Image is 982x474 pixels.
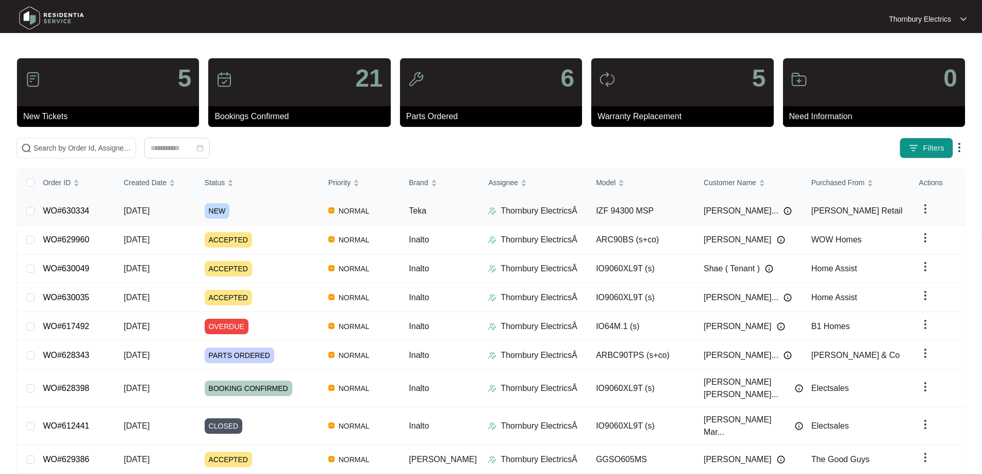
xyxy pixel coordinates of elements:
img: Assigner Icon [488,207,496,215]
p: Thornbury ElectricsÂ [501,234,577,246]
p: 6 [560,66,574,91]
span: [PERSON_NAME] [704,453,772,466]
span: Inalto [409,351,429,359]
td: IZF 94300 MSP [588,197,695,225]
img: Vercel Logo [328,207,335,214]
p: Need Information [789,110,965,123]
span: CLOSED [205,418,243,434]
img: Assigner Icon [488,322,496,331]
p: 21 [355,66,382,91]
img: Assigner Icon [488,265,496,273]
img: Info icon [765,265,773,273]
p: Thornbury ElectricsÂ [501,205,577,217]
span: [PERSON_NAME] Mar... [704,414,790,438]
span: Priority [328,177,351,188]
span: [PERSON_NAME] [704,320,772,333]
span: Inalto [409,384,429,393]
a: WO#630035 [43,293,89,302]
span: B1 Homes [811,322,850,331]
img: dropdown arrow [919,203,931,215]
span: [DATE] [124,455,149,464]
span: NORMAL [335,263,374,275]
td: IO9060XL9T (s) [588,407,695,445]
span: ACCEPTED [205,290,252,305]
span: Home Assist [811,293,857,302]
span: [DATE] [124,206,149,215]
span: NORMAL [335,349,374,362]
span: Customer Name [704,177,756,188]
th: Created Date [115,169,196,197]
img: Assigner Icon [488,422,496,430]
span: ACCEPTED [205,452,252,467]
img: dropdown arrow [919,260,931,273]
th: Brand [401,169,480,197]
img: Vercel Logo [328,385,335,391]
a: WO#628398 [43,384,89,393]
img: Info icon [795,384,803,393]
button: filter iconFilters [900,138,953,158]
span: Inalto [409,264,429,273]
span: Created Date [124,177,167,188]
img: Vercel Logo [328,265,335,271]
span: NORMAL [335,420,374,432]
span: PARTS ORDERED [205,348,274,363]
span: Brand [409,177,428,188]
span: NORMAL [335,453,374,466]
span: Inalto [409,235,429,244]
p: Thornbury Electrics [889,14,951,24]
img: icon [25,71,41,88]
img: Info icon [784,293,792,302]
span: WOW Homes [811,235,862,244]
span: NORMAL [335,291,374,304]
td: IO9060XL9T (s) [588,370,695,407]
span: [PERSON_NAME] Retail [811,206,903,215]
a: WO#628343 [43,351,89,359]
img: dropdown arrow [953,141,966,154]
span: ACCEPTED [205,261,252,276]
span: [PERSON_NAME]... [704,349,778,362]
img: Info icon [777,322,785,331]
span: NORMAL [335,234,374,246]
span: [DATE] [124,384,149,393]
span: NORMAL [335,320,374,333]
p: Warranty Replacement [597,110,773,123]
img: Assigner Icon [488,384,496,393]
span: Model [596,177,615,188]
p: Thornbury ElectricsÂ [501,320,577,333]
a: WO#629386 [43,455,89,464]
span: Purchased From [811,177,864,188]
span: [PERSON_NAME] [PERSON_NAME]... [704,376,790,401]
span: Inalto [409,293,429,302]
img: icon [216,71,232,88]
img: Vercel Logo [328,456,335,462]
img: search-icon [21,143,31,153]
p: Thornbury ElectricsÂ [501,420,577,432]
span: [PERSON_NAME]... [704,291,778,304]
span: NEW [205,203,230,219]
span: Filters [923,143,944,154]
img: Info icon [784,351,792,359]
img: Assigner Icon [488,455,496,464]
span: [PERSON_NAME] & Co [811,351,900,359]
p: 5 [752,66,766,91]
a: WO#630049 [43,264,89,273]
p: Bookings Confirmed [214,110,390,123]
span: Inalto [409,421,429,430]
th: Actions [911,169,964,197]
th: Order ID [35,169,115,197]
span: Order ID [43,177,71,188]
span: [DATE] [124,235,149,244]
a: WO#629960 [43,235,89,244]
th: Assignee [480,169,588,197]
img: Info icon [777,236,785,244]
span: Inalto [409,322,429,331]
img: dropdown arrow [960,17,967,22]
span: Status [205,177,225,188]
span: NORMAL [335,382,374,395]
span: [DATE] [124,293,149,302]
p: 5 [178,66,192,91]
p: Thornbury ElectricsÂ [501,382,577,395]
img: Assigner Icon [488,236,496,244]
span: BOOKING CONFIRMED [205,381,292,396]
img: dropdown arrow [919,381,931,393]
